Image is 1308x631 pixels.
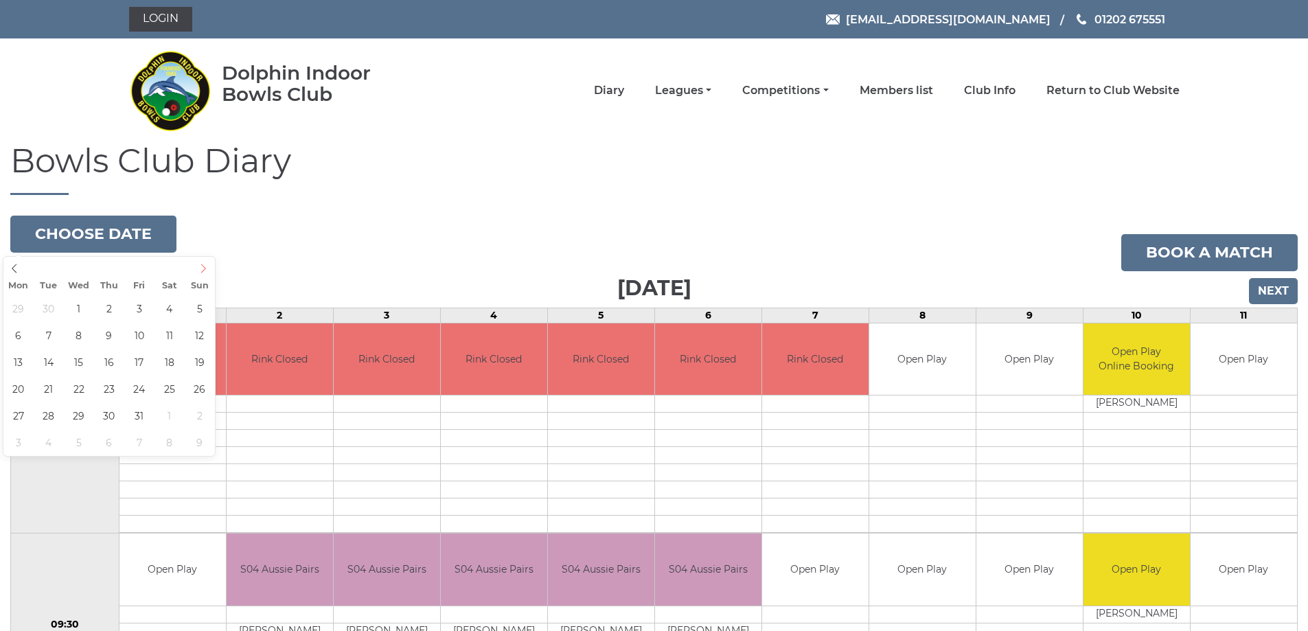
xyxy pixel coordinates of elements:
td: Rink Closed [548,323,654,395]
span: November 8, 2025 [156,429,183,456]
span: October 9, 2025 [95,322,122,349]
span: October 6, 2025 [5,322,32,349]
span: November 2, 2025 [186,402,213,429]
a: Email [EMAIL_ADDRESS][DOMAIN_NAME] [826,11,1051,28]
a: Members list [860,83,933,98]
td: Open Play [869,534,976,606]
span: October 29, 2025 [65,402,92,429]
td: S04 Aussie Pairs [655,534,761,606]
td: 3 [333,308,440,323]
a: Diary [594,83,624,98]
span: October 11, 2025 [156,322,183,349]
a: Book a match [1121,234,1298,271]
span: October 27, 2025 [5,402,32,429]
span: November 7, 2025 [126,429,152,456]
td: S04 Aussie Pairs [334,534,440,606]
span: Thu [94,282,124,290]
span: October 23, 2025 [95,376,122,402]
td: Rink Closed [655,323,761,395]
a: Return to Club Website [1046,83,1180,98]
td: Rink Closed [441,323,547,395]
span: October 24, 2025 [126,376,152,402]
span: October 19, 2025 [186,349,213,376]
span: Tue [34,282,64,290]
td: Open Play [1191,323,1297,395]
span: October 13, 2025 [5,349,32,376]
td: [PERSON_NAME] [1083,395,1190,413]
td: Open Play [119,534,226,606]
td: 7 [761,308,869,323]
span: October 12, 2025 [186,322,213,349]
span: October 3, 2025 [126,295,152,322]
td: Open Play [869,323,976,395]
span: October 25, 2025 [156,376,183,402]
td: Open Play [1191,534,1297,606]
span: October 4, 2025 [156,295,183,322]
td: Rink Closed [762,323,869,395]
td: Open Play [976,534,1083,606]
td: [PERSON_NAME] [1083,606,1190,623]
td: 6 [654,308,761,323]
a: Phone us 01202 675551 [1075,11,1165,28]
td: Open Play [1083,534,1190,606]
span: October 10, 2025 [126,322,152,349]
span: Mon [3,282,34,290]
td: S04 Aussie Pairs [227,534,333,606]
span: Sat [154,282,185,290]
span: October 31, 2025 [126,402,152,429]
a: Leagues [655,83,711,98]
span: November 4, 2025 [35,429,62,456]
span: October 26, 2025 [186,376,213,402]
td: S04 Aussie Pairs [548,534,654,606]
td: Open Play Online Booking [1083,323,1190,395]
span: November 9, 2025 [186,429,213,456]
td: S04 Aussie Pairs [441,534,547,606]
span: October 22, 2025 [65,376,92,402]
button: Choose date [10,216,176,253]
span: November 5, 2025 [65,429,92,456]
span: September 30, 2025 [35,295,62,322]
td: Rink Closed [227,323,333,395]
span: September 29, 2025 [5,295,32,322]
span: November 1, 2025 [156,402,183,429]
a: Club Info [964,83,1016,98]
td: 11 [1190,308,1297,323]
span: Sun [185,282,215,290]
td: 9 [976,308,1083,323]
td: 5 [547,308,654,323]
h1: Bowls Club Diary [10,143,1298,195]
span: October 20, 2025 [5,376,32,402]
span: Wed [64,282,94,290]
img: Dolphin Indoor Bowls Club [129,43,211,139]
span: Fri [124,282,154,290]
img: Email [826,14,840,25]
span: October 18, 2025 [156,349,183,376]
span: October 16, 2025 [95,349,122,376]
td: 4 [440,308,547,323]
span: October 5, 2025 [186,295,213,322]
div: Dolphin Indoor Bowls Club [222,62,415,105]
span: October 28, 2025 [35,402,62,429]
span: October 15, 2025 [65,349,92,376]
td: Open Play [976,323,1083,395]
img: Phone us [1077,14,1086,25]
a: Login [129,7,192,32]
td: Open Play [762,534,869,606]
span: October 7, 2025 [35,322,62,349]
td: 10 [1083,308,1190,323]
span: 01202 675551 [1094,12,1165,25]
span: November 3, 2025 [5,429,32,456]
span: October 2, 2025 [95,295,122,322]
span: October 17, 2025 [126,349,152,376]
span: October 14, 2025 [35,349,62,376]
span: [EMAIL_ADDRESS][DOMAIN_NAME] [846,12,1051,25]
span: November 6, 2025 [95,429,122,456]
input: Next [1249,278,1298,304]
span: October 30, 2025 [95,402,122,429]
td: Rink Closed [334,323,440,395]
td: 2 [226,308,333,323]
span: October 8, 2025 [65,322,92,349]
td: 8 [869,308,976,323]
a: Competitions [742,83,828,98]
span: October 21, 2025 [35,376,62,402]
